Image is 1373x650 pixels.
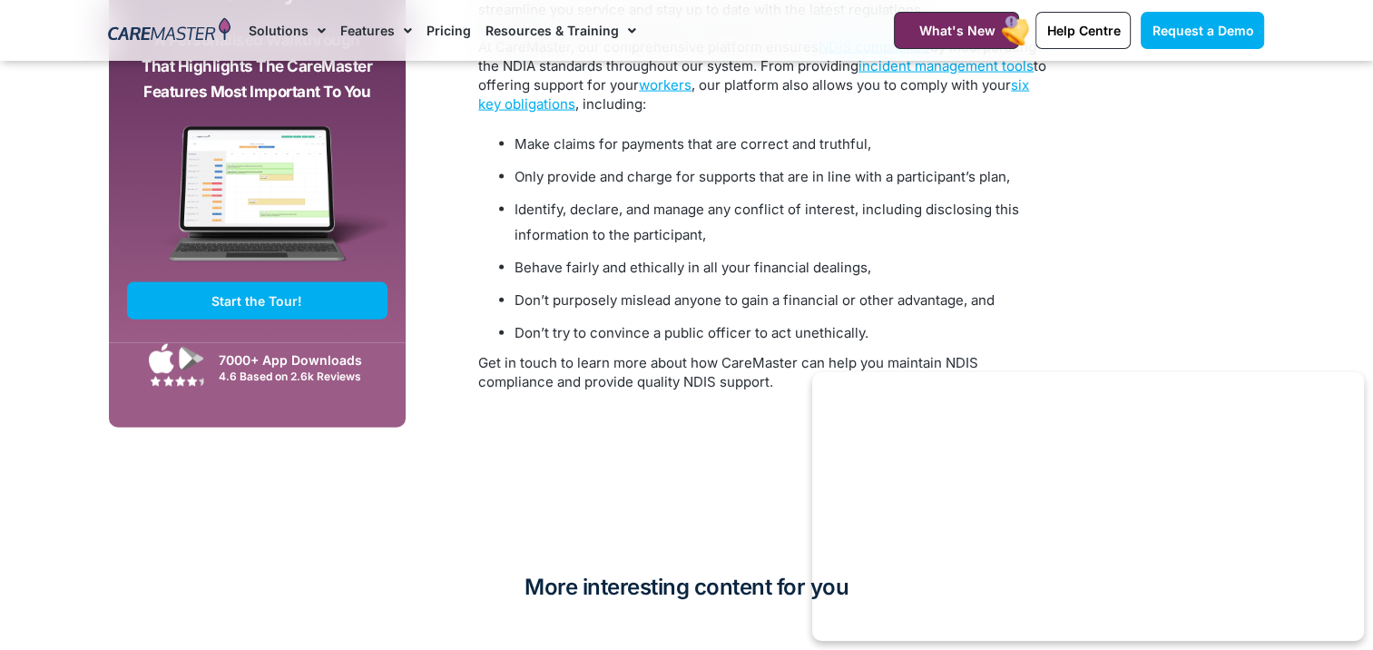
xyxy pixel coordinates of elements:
[1046,23,1120,38] span: Help Centre
[150,376,204,387] img: Google Play Store App Review Stars
[478,37,1050,113] p: At CareMaster, our comprehensive platform ensures by incorporating the NDIA standards throughout ...
[149,343,174,374] img: Apple App Store Icon
[639,76,691,94] a: workers
[478,353,1050,391] p: Get in touch to learn more about how CareMaster can help you maintain NDIS compliance and provide...
[109,573,1265,602] h2: More interesting content for you
[1141,12,1264,49] a: Request a Demo
[1035,12,1131,49] a: Help Centre
[918,23,995,38] span: What's New
[515,320,1050,346] li: Don’t try to convince a public officer to act unethically.
[127,126,388,282] img: CareMaster Software Mockup on Screen
[515,132,1050,157] li: Make claims for payments that are correct and truthful,
[218,369,378,383] div: 4.6 Based on 2.6k Reviews
[894,12,1019,49] a: What's New
[812,372,1364,641] iframe: Popup CTA
[218,350,378,369] div: 7000+ App Downloads
[1152,23,1253,38] span: Request a Demo
[515,164,1050,190] li: Only provide and charge for supports that are in line with a participant’s plan,
[515,288,1050,313] li: Don’t purposely mislead anyone to gain a financial or other advantage, and
[515,197,1050,248] li: Identify, declare, and manage any conflict of interest, including disclosing this information to ...
[108,17,230,44] img: CareMaster Logo
[179,345,204,372] img: Google Play App Icon
[515,255,1050,281] li: Behave fairly and ethically in all your financial dealings,
[141,27,375,105] p: A personalised walkthrough that highlights the CareMaster features most important to you
[211,293,302,309] span: Start the Tour!
[478,76,1029,113] a: six key obligations
[858,57,1034,74] a: incident management tools
[127,282,388,320] a: Start the Tour!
